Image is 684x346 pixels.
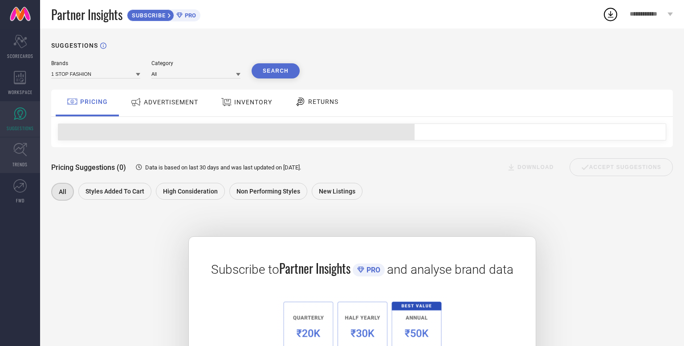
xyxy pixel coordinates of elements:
span: Partner Insights [279,259,350,277]
span: PRO [364,266,380,274]
div: Accept Suggestions [570,158,673,176]
span: Data is based on last 30 days and was last updated on [DATE] . [145,164,301,171]
span: SCORECARDS [7,53,33,59]
span: INVENTORY [234,99,272,106]
span: All [59,188,66,195]
span: and analyse brand data [387,262,513,277]
h1: SUGGESTIONS [51,42,98,49]
div: Brands [51,60,140,66]
span: PRO [183,12,196,19]
span: SUGGESTIONS [7,125,34,132]
span: WORKSPACE [8,89,33,95]
span: New Listings [319,188,355,195]
span: SUBSCRIBE [127,12,168,19]
div: Category [151,60,240,66]
button: Search [252,63,300,78]
span: Styles Added To Cart [85,188,144,195]
span: Non Performing Styles [236,188,300,195]
span: RETURNS [308,98,338,105]
span: Partner Insights [51,5,122,24]
a: SUBSCRIBEPRO [127,7,200,21]
span: Subscribe to [211,262,279,277]
span: FWD [16,197,24,204]
span: Pricing Suggestions (0) [51,163,126,172]
span: TRENDS [12,161,28,168]
div: Open download list [603,6,619,22]
span: High Consideration [163,188,218,195]
span: ADVERTISEMENT [144,99,198,106]
span: PRICING [80,98,108,105]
